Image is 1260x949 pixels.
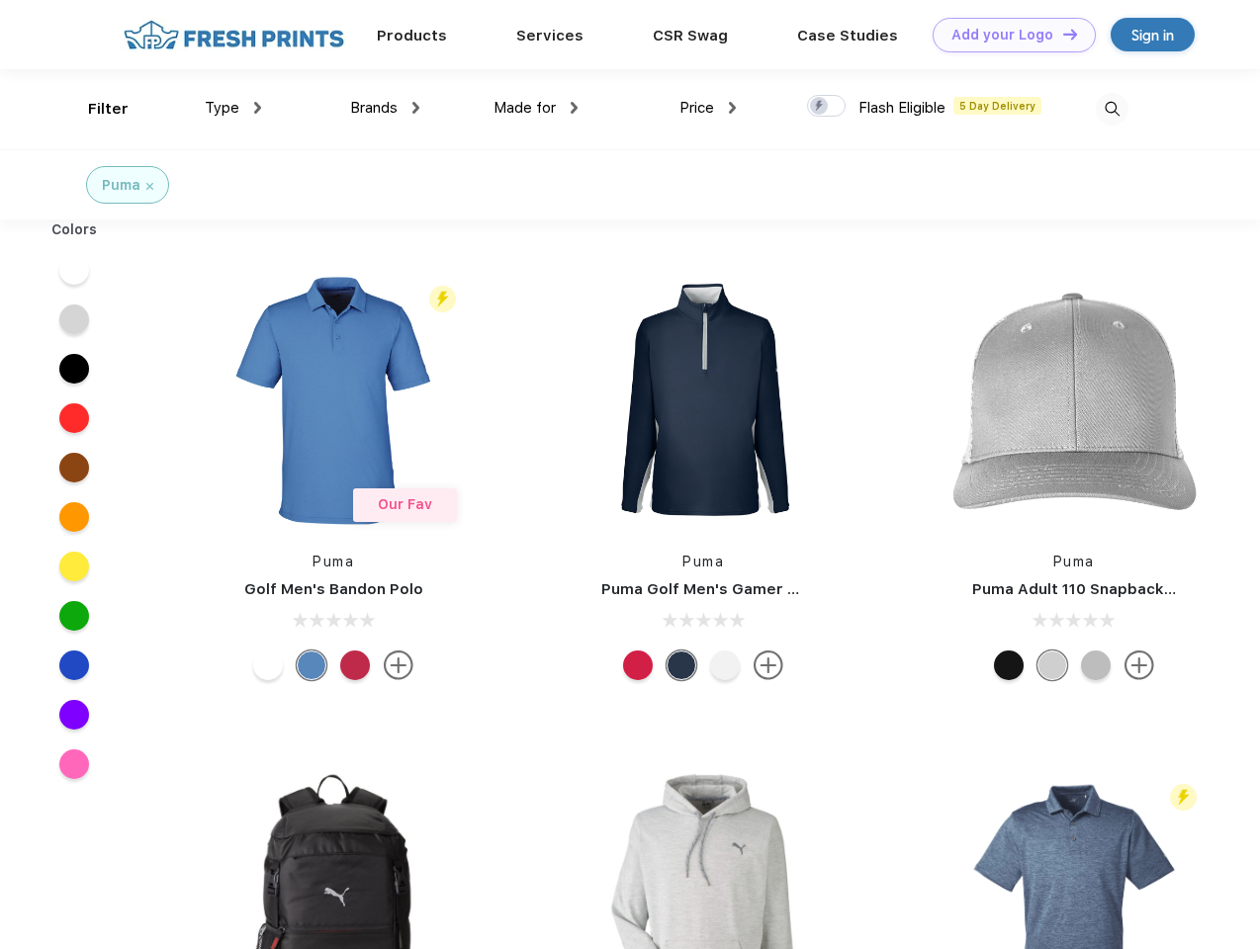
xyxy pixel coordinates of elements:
div: Navy Blazer [667,650,696,680]
div: Ski Patrol [623,650,653,680]
img: more.svg [754,650,783,680]
img: flash_active_toggle.svg [1170,784,1197,811]
span: Price [679,99,714,117]
img: flash_active_toggle.svg [429,286,456,312]
span: Our Fav [378,496,432,512]
div: Quarry with Brt Whit [1081,650,1111,680]
a: Services [516,27,584,44]
a: Puma [313,554,354,569]
span: Brands [350,99,398,117]
div: Lake Blue [297,650,326,680]
a: Puma [682,554,724,569]
img: more.svg [384,650,413,680]
img: dropdown.png [412,102,419,114]
div: Quarry Brt Whit [1037,650,1067,680]
div: Puma [102,175,140,196]
img: more.svg [1125,650,1154,680]
img: func=resize&h=266 [943,269,1206,532]
img: dropdown.png [571,102,578,114]
div: Pma Blk with Pma Blk [994,650,1024,680]
div: Bright White [710,650,740,680]
a: Products [377,27,447,44]
img: dropdown.png [254,102,261,114]
a: Golf Men's Bandon Polo [244,580,423,598]
div: Sign in [1131,24,1174,46]
a: Puma [1053,554,1095,569]
img: func=resize&h=266 [202,269,465,532]
img: desktop_search.svg [1096,93,1128,126]
img: DT [1063,29,1077,40]
img: dropdown.png [729,102,736,114]
a: Sign in [1111,18,1195,51]
img: filter_cancel.svg [146,183,153,190]
a: Puma Golf Men's Gamer Golf Quarter-Zip [601,580,914,598]
div: Ski Patrol [340,650,370,680]
span: 5 Day Delivery [953,97,1041,115]
div: Add your Logo [951,27,1053,43]
div: Filter [88,98,129,121]
div: Colors [37,219,113,240]
span: Made for [494,99,556,117]
img: func=resize&h=266 [572,269,835,532]
a: CSR Swag [653,27,728,44]
img: fo%20logo%202.webp [118,18,350,52]
span: Flash Eligible [858,99,945,117]
div: Bright White [253,650,283,680]
span: Type [205,99,239,117]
